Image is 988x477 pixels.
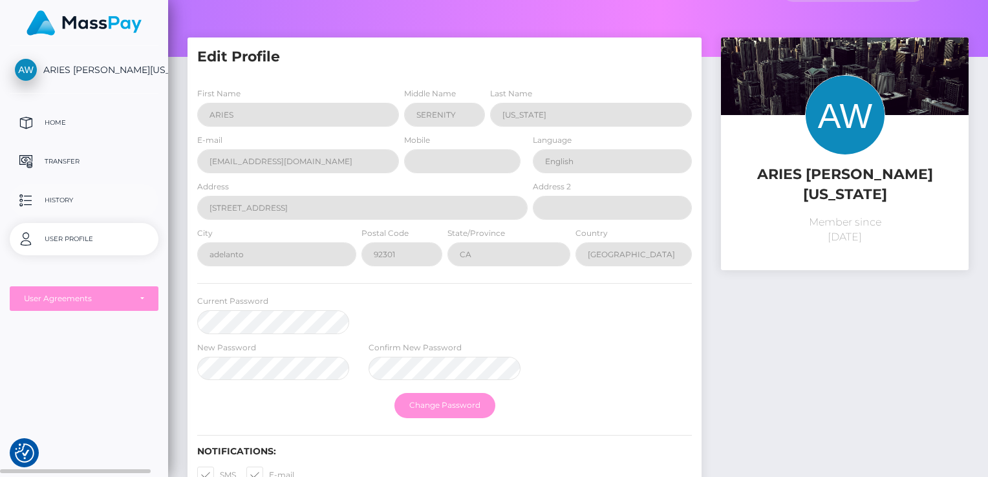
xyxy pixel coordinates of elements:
label: Last Name [490,88,532,100]
img: ... [721,37,969,202]
label: First Name [197,88,241,100]
label: Middle Name [404,88,456,100]
label: Current Password [197,295,268,307]
a: Home [10,107,158,139]
label: E-mail [197,134,222,146]
h6: Notifications: [197,446,692,457]
h5: Edit Profile [197,47,692,67]
button: Consent Preferences [15,443,34,463]
label: Address 2 [533,181,571,193]
p: Transfer [15,152,153,171]
img: Revisit consent button [15,443,34,463]
label: Language [533,134,572,146]
label: New Password [197,342,256,354]
img: MassPay [27,10,142,36]
label: City [197,228,213,239]
label: Country [575,228,608,239]
label: Mobile [404,134,430,146]
p: User Profile [15,229,153,249]
a: User Profile [10,223,158,255]
p: History [15,191,153,210]
span: ARIES [PERSON_NAME][US_STATE] [10,64,158,76]
a: Transfer [10,145,158,178]
label: Confirm New Password [369,342,462,354]
p: Member since [DATE] [731,215,959,246]
button: Change Password [394,393,495,418]
label: State/Province [447,228,505,239]
h5: ARIES [PERSON_NAME][US_STATE] [731,165,959,205]
a: History [10,184,158,217]
button: User Agreements [10,286,158,311]
p: Home [15,113,153,132]
label: Postal Code [361,228,409,239]
label: Address [197,181,229,193]
div: User Agreements [24,293,130,304]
